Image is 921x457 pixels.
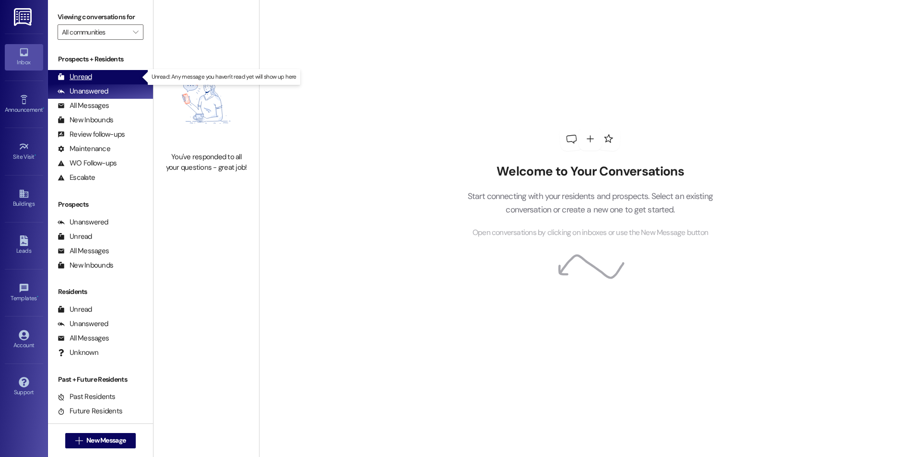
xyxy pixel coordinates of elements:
[453,164,727,179] h2: Welcome to Your Conversations
[58,144,110,154] div: Maintenance
[14,8,34,26] img: ResiDesk Logo
[37,293,38,300] span: •
[58,86,108,96] div: Unanswered
[58,305,92,315] div: Unread
[58,246,109,256] div: All Messages
[133,28,138,36] i: 
[5,186,43,211] a: Buildings
[58,101,109,111] div: All Messages
[43,105,44,112] span: •
[58,348,98,358] div: Unknown
[65,433,136,448] button: New Message
[453,189,727,217] p: Start connecting with your residents and prospects. Select an existing conversation or create a n...
[5,139,43,164] a: Site Visit •
[58,72,92,82] div: Unread
[58,129,125,140] div: Review follow-ups
[164,152,248,173] div: You've responded to all your questions - great job!
[152,73,296,81] p: Unread: Any message you haven't read yet will show up here
[58,232,92,242] div: Unread
[5,327,43,353] a: Account
[58,10,143,24] label: Viewing conversations for
[75,437,83,445] i: 
[48,287,153,297] div: Residents
[5,374,43,400] a: Support
[58,217,108,227] div: Unanswered
[35,152,36,159] span: •
[164,56,248,148] img: empty-state
[48,54,153,64] div: Prospects + Residents
[5,233,43,258] a: Leads
[58,173,95,183] div: Escalate
[48,199,153,210] div: Prospects
[472,227,708,239] span: Open conversations by clicking on inboxes or use the New Message button
[62,24,128,40] input: All communities
[5,280,43,306] a: Templates •
[58,319,108,329] div: Unanswered
[58,333,109,343] div: All Messages
[5,44,43,70] a: Inbox
[58,115,113,125] div: New Inbounds
[58,158,117,168] div: WO Follow-ups
[86,435,126,445] span: New Message
[58,260,113,270] div: New Inbounds
[48,375,153,385] div: Past + Future Residents
[58,392,116,402] div: Past Residents
[58,406,122,416] div: Future Residents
